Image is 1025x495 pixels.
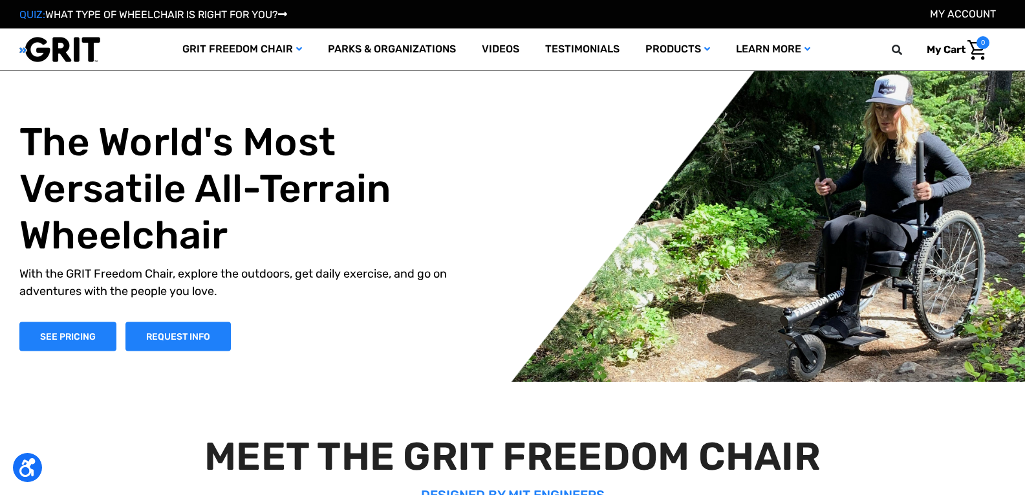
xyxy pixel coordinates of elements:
[26,434,1000,480] h2: MEET THE GRIT FREEDOM CHAIR
[632,28,723,71] a: Products
[469,28,532,71] a: Videos
[927,43,966,56] span: My Cart
[19,118,476,258] h1: The World's Most Versatile All-Terrain Wheelchair
[19,36,100,63] img: GRIT All-Terrain Wheelchair and Mobility Equipment
[19,8,45,21] span: QUIZ:
[930,8,996,20] a: Account
[315,28,469,71] a: Parks & Organizations
[19,322,116,351] a: Shop Now
[898,36,917,63] input: Search
[532,28,632,71] a: Testimonials
[917,36,989,63] a: Cart with 0 items
[723,28,823,71] a: Learn More
[967,40,986,60] img: Cart
[19,265,476,300] p: With the GRIT Freedom Chair, explore the outdoors, get daily exercise, and go on adventures with ...
[169,28,315,71] a: GRIT Freedom Chair
[19,8,287,21] a: QUIZ:WHAT TYPE OF WHEELCHAIR IS RIGHT FOR YOU?
[125,322,231,351] a: Slide number 1, Request Information
[958,412,1019,472] iframe: Tidio Chat
[976,36,989,49] span: 0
